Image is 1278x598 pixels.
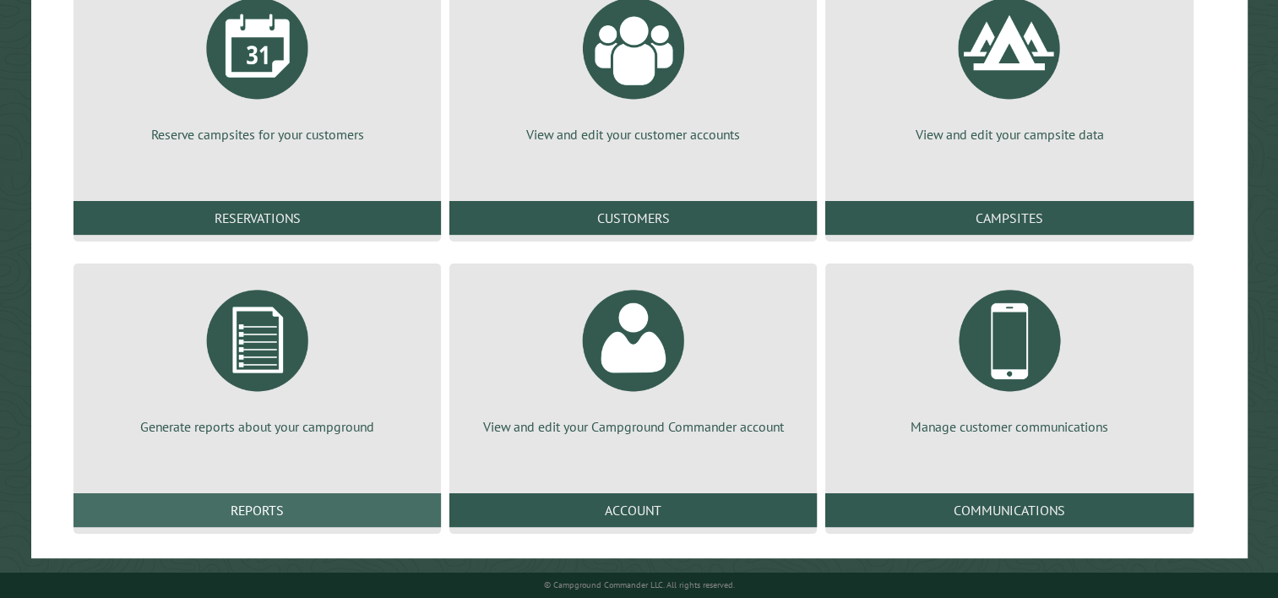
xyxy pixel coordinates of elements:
[94,277,421,436] a: Generate reports about your campground
[846,277,1172,436] a: Manage customer communications
[470,417,797,436] p: View and edit your Campground Commander account
[449,493,817,527] a: Account
[825,201,1193,235] a: Campsites
[544,579,735,590] small: © Campground Commander LLC. All rights reserved.
[94,417,421,436] p: Generate reports about your campground
[94,125,421,144] p: Reserve campsites for your customers
[846,125,1172,144] p: View and edit your campsite data
[846,417,1172,436] p: Manage customer communications
[825,493,1193,527] a: Communications
[470,125,797,144] p: View and edit your customer accounts
[73,493,441,527] a: Reports
[449,201,817,235] a: Customers
[470,277,797,436] a: View and edit your Campground Commander account
[73,201,441,235] a: Reservations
